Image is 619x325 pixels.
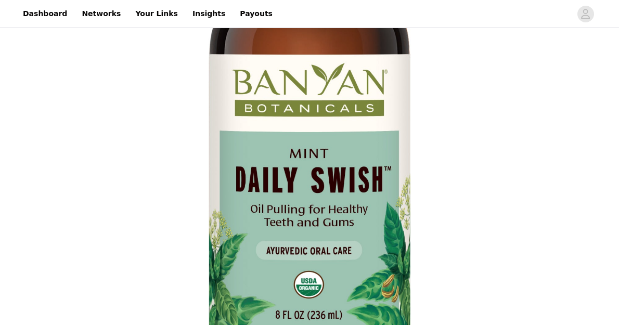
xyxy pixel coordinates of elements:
[581,6,590,22] div: avatar
[186,2,231,25] a: Insights
[17,2,73,25] a: Dashboard
[129,2,184,25] a: Your Links
[75,2,127,25] a: Networks
[234,2,279,25] a: Payouts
